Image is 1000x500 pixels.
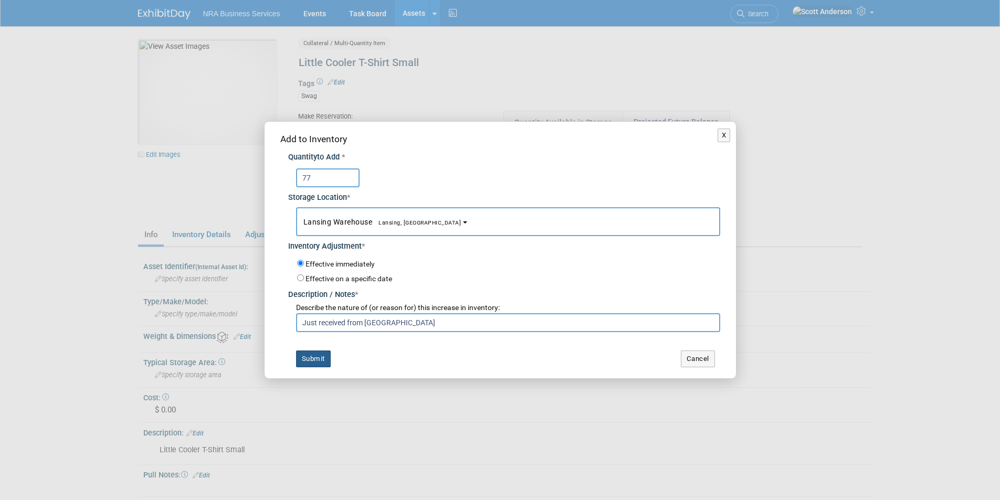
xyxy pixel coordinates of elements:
button: Submit [296,350,331,367]
div: Description / Notes [288,284,720,301]
span: Lansing Warehouse [303,218,461,226]
span: Describe the nature of (or reason for) this increase in inventory: [296,303,500,312]
label: Effective immediately [306,259,375,270]
button: X [718,129,731,142]
span: Lansing, [GEOGRAPHIC_DATA] [372,219,461,226]
span: to Add [317,153,340,162]
button: Cancel [681,350,715,367]
div: Inventory Adjustment [288,236,720,252]
label: Effective on a specific date [306,274,392,283]
div: Storage Location [288,187,720,204]
button: Lansing WarehouseLansing, [GEOGRAPHIC_DATA] [296,207,720,236]
span: Add to Inventory [280,134,347,144]
div: Quantity [288,152,720,163]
